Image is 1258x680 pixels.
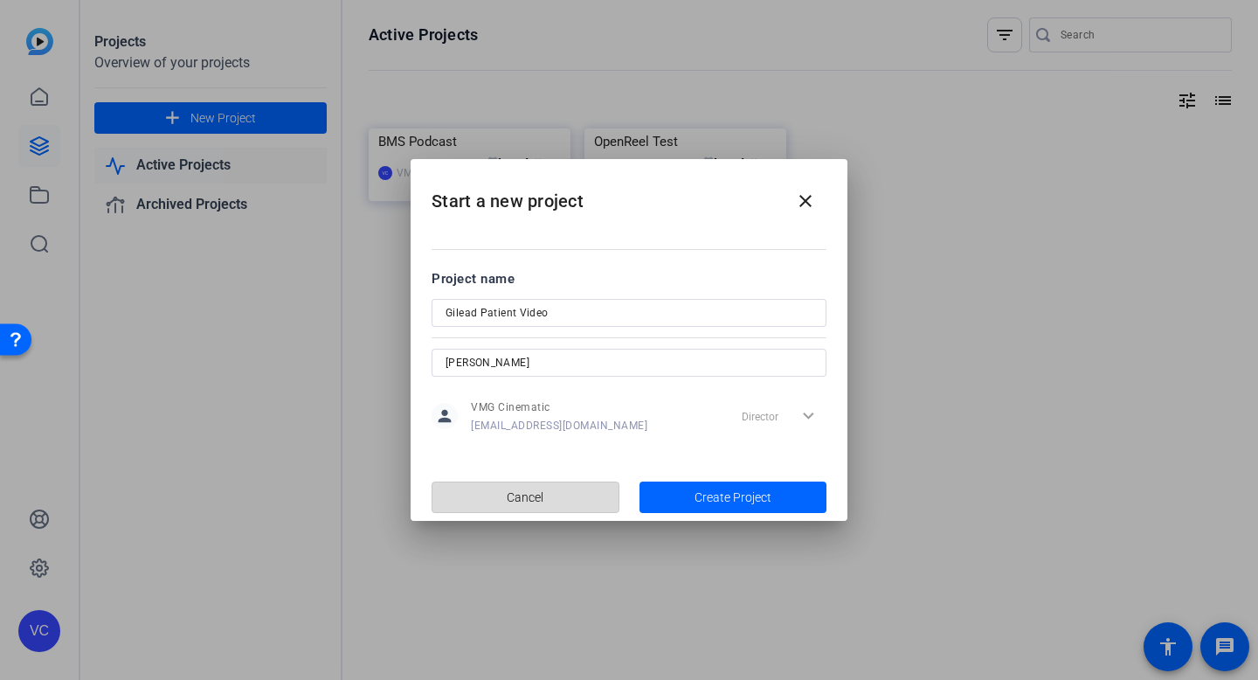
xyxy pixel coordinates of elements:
[432,403,458,429] mat-icon: person
[695,489,771,507] span: Create Project
[471,400,647,414] span: VMG Cinematic
[507,481,543,514] span: Cancel
[411,159,847,230] h2: Start a new project
[795,191,816,212] mat-icon: close
[639,482,827,513] button: Create Project
[471,419,647,433] span: [EMAIL_ADDRESS][DOMAIN_NAME]
[432,482,619,513] button: Cancel
[446,352,812,373] input: Add others: Type email or team members name
[446,302,812,323] input: Enter Project Name
[432,269,826,288] div: Project name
